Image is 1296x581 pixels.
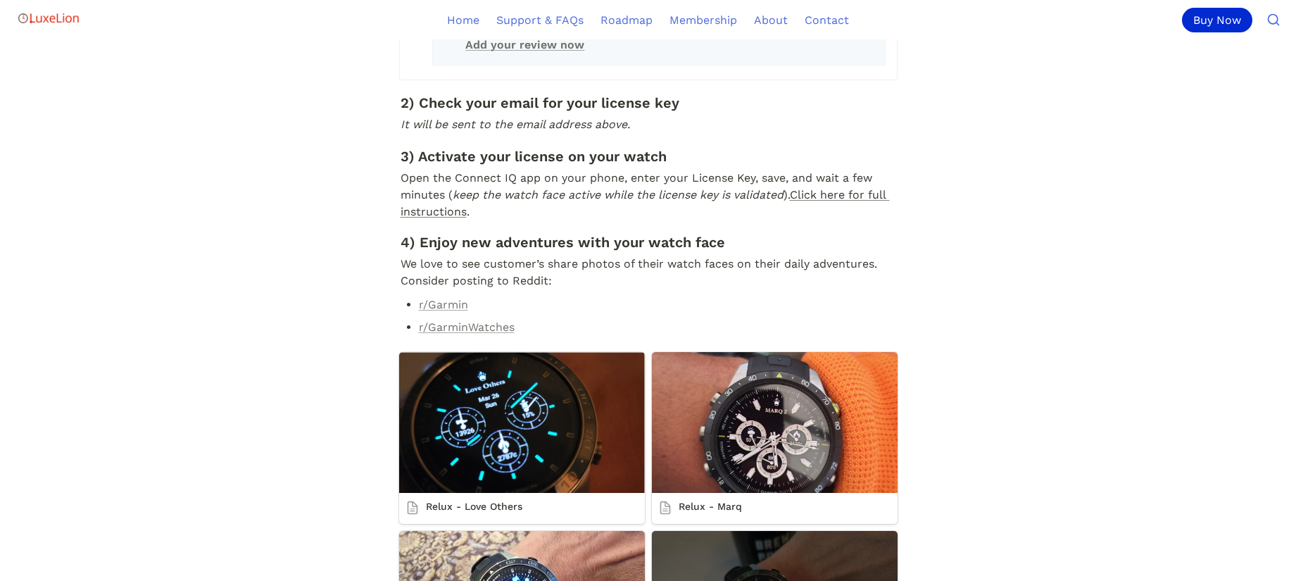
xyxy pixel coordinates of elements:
em: It will be sent to the email address above. [401,118,630,131]
div: Buy Now [1182,8,1252,32]
a: Relux - Love Others [399,352,645,523]
a: r/Garmin [419,298,468,311]
p: Open the Connect IQ app on your phone, enter your License Key, save, and wait a few minutes ( ). . [399,168,898,223]
a: Buy Now [1182,8,1258,32]
img: Logo [17,4,80,32]
h3: 2) Check your email for your license key [399,92,898,114]
a: Relux - Marq [652,352,898,523]
a: r/GarminWatches [419,320,515,334]
h3: 3) Activate your license on your watch [399,145,898,168]
em: keep the watch face active while the license key is validated [453,188,784,201]
p: We love to see customer’s share photos of their watch faces on their daily adventures. Consider p... [399,254,898,292]
h3: 4) Enjoy new adventures with your watch face [399,231,898,254]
